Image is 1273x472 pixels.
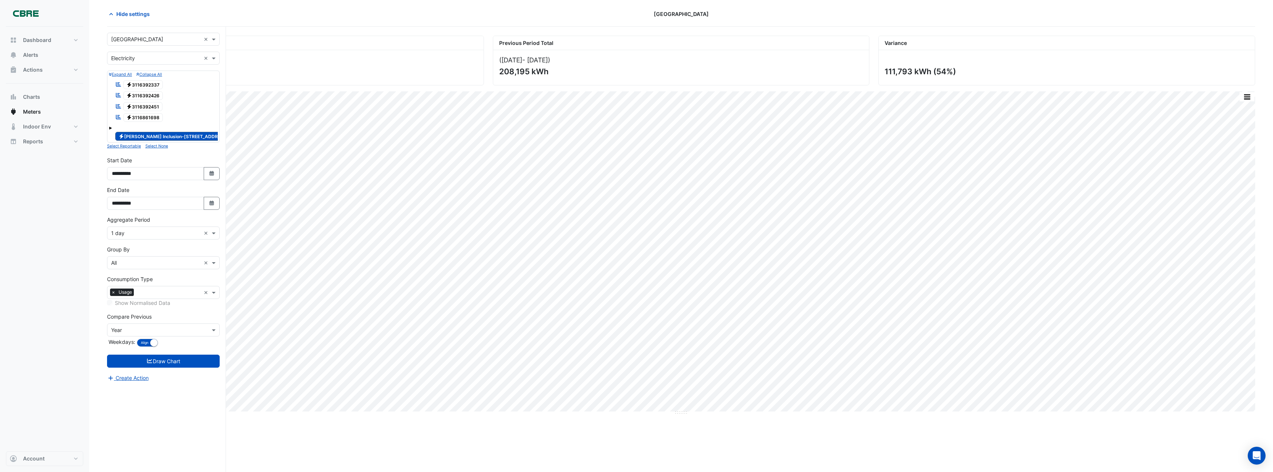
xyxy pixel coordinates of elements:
[879,36,1255,50] div: Variance
[107,299,220,307] div: Selected meters/streams do not support normalisation
[113,67,476,76] div: 319,987 kWh
[10,36,17,44] app-icon: Dashboard
[6,134,83,149] button: Reports
[119,133,124,139] fa-icon: Electricity
[204,229,210,237] span: Clear
[107,36,484,50] div: Current Period Total
[204,289,210,296] span: Clear
[23,66,43,74] span: Actions
[23,93,40,101] span: Charts
[123,113,163,122] span: 3116861698
[116,10,150,18] span: Hide settings
[654,10,709,18] span: [GEOGRAPHIC_DATA]
[113,56,478,64] div: ([DATE] )
[107,374,149,382] button: Create Action
[6,33,83,48] button: Dashboard
[10,51,17,59] app-icon: Alerts
[107,355,220,368] button: Draw Chart
[23,108,41,115] span: Meters
[109,71,132,78] button: Expand All
[204,259,210,267] span: Clear
[107,186,129,194] label: End Date
[204,54,210,62] span: Clear
[126,82,132,87] fa-icon: Electricity
[107,313,152,320] label: Compare Previous
[107,143,141,149] button: Select Reportable
[10,66,17,74] app-icon: Actions
[117,289,134,296] span: Usage
[6,119,83,134] button: Indoor Env
[885,67,1247,76] div: 111,793 kWh (54%)
[126,93,132,98] fa-icon: Electricity
[107,7,155,20] button: Hide settings
[107,245,130,253] label: Group By
[115,103,122,109] fa-icon: Reportable
[109,72,132,77] small: Expand All
[123,80,163,89] span: 3116392337
[107,216,150,224] label: Aggregate Period
[107,275,153,283] label: Consumption Type
[10,93,17,101] app-icon: Charts
[107,144,141,149] small: Select Reportable
[209,170,215,177] fa-icon: Select Date
[23,138,43,145] span: Reports
[107,156,132,164] label: Start Date
[145,144,168,149] small: Select None
[123,102,163,111] span: 3116392451
[9,6,42,21] img: Company Logo
[136,72,162,77] small: Collapse All
[522,56,548,64] span: - [DATE]
[123,91,163,100] span: 3116392426
[6,89,83,104] button: Charts
[1248,447,1266,465] div: Open Intercom Messenger
[126,104,132,109] fa-icon: Electricity
[499,56,863,64] div: ([DATE] )
[23,455,45,462] span: Account
[23,51,38,59] span: Alerts
[209,200,215,206] fa-icon: Select Date
[23,36,51,44] span: Dashboard
[110,289,117,296] span: ×
[10,138,17,145] app-icon: Reports
[499,67,862,76] div: 208,195 kWh
[10,108,17,115] app-icon: Meters
[23,123,51,130] span: Indoor Env
[6,451,83,466] button: Account
[115,299,170,307] label: Show Normalised Data
[115,132,269,141] span: [PERSON_NAME] Inclusion-[STREET_ADDRESS][PERSON_NAME]
[145,143,168,149] button: Select None
[126,115,132,120] fa-icon: Electricity
[1240,92,1254,101] button: More Options
[115,92,122,98] fa-icon: Reportable
[6,62,83,77] button: Actions
[107,338,135,346] label: Weekdays:
[6,48,83,62] button: Alerts
[136,71,162,78] button: Collapse All
[204,35,210,43] span: Clear
[10,123,17,130] app-icon: Indoor Env
[115,114,122,120] fa-icon: Reportable
[493,36,869,50] div: Previous Period Total
[115,81,122,87] fa-icon: Reportable
[6,104,83,119] button: Meters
